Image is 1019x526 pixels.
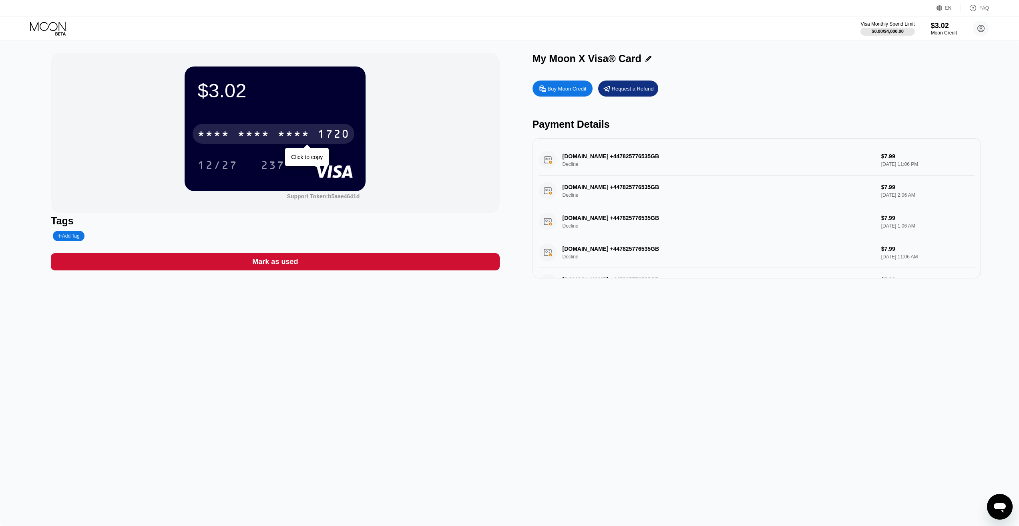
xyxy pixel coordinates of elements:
div: Buy Moon Credit [533,81,593,97]
div: Mark as used [51,253,499,270]
div: $3.02 [931,22,957,30]
div: Buy Moon Credit [548,85,587,92]
div: FAQ [961,4,989,12]
div: My Moon X Visa® Card [533,53,641,64]
div: Support Token:b5aae4641d [287,193,360,200]
div: Request a Refund [612,85,654,92]
div: 12/27 [191,155,243,175]
div: Add Tag [58,233,79,239]
div: Visa Monthly Spend Limit$0.00/$4,000.00 [860,21,914,36]
div: Click to copy [291,154,323,160]
div: Payment Details [533,119,981,130]
div: 237 [255,155,291,175]
div: Mark as used [252,257,298,266]
iframe: Кнопка запуска окна обмена сообщениями [987,494,1013,520]
div: 237 [261,160,285,173]
div: Moon Credit [931,30,957,36]
div: Support Token: b5aae4641d [287,193,360,200]
div: 12/27 [197,160,237,173]
div: $3.02 [197,79,353,102]
div: EN [937,4,961,12]
div: Add Tag [53,231,84,241]
div: Tags [51,215,499,227]
div: Request a Refund [598,81,658,97]
div: 1720 [318,129,350,141]
div: FAQ [979,5,989,11]
div: EN [945,5,952,11]
div: Visa Monthly Spend Limit [860,21,914,27]
div: $3.02Moon Credit [931,22,957,36]
div: $0.00 / $4,000.00 [872,29,904,34]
